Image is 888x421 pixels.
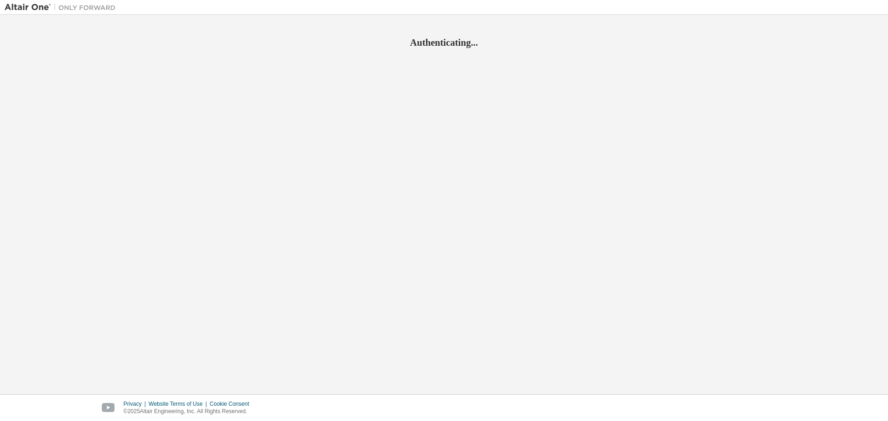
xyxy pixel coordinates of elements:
img: youtube.svg [102,403,115,413]
div: Website Terms of Use [148,400,210,408]
img: Altair One [5,3,120,12]
div: Privacy [123,400,148,408]
h2: Authenticating... [5,37,883,49]
div: Cookie Consent [210,400,254,408]
p: © 2025 Altair Engineering, Inc. All Rights Reserved. [123,408,255,415]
